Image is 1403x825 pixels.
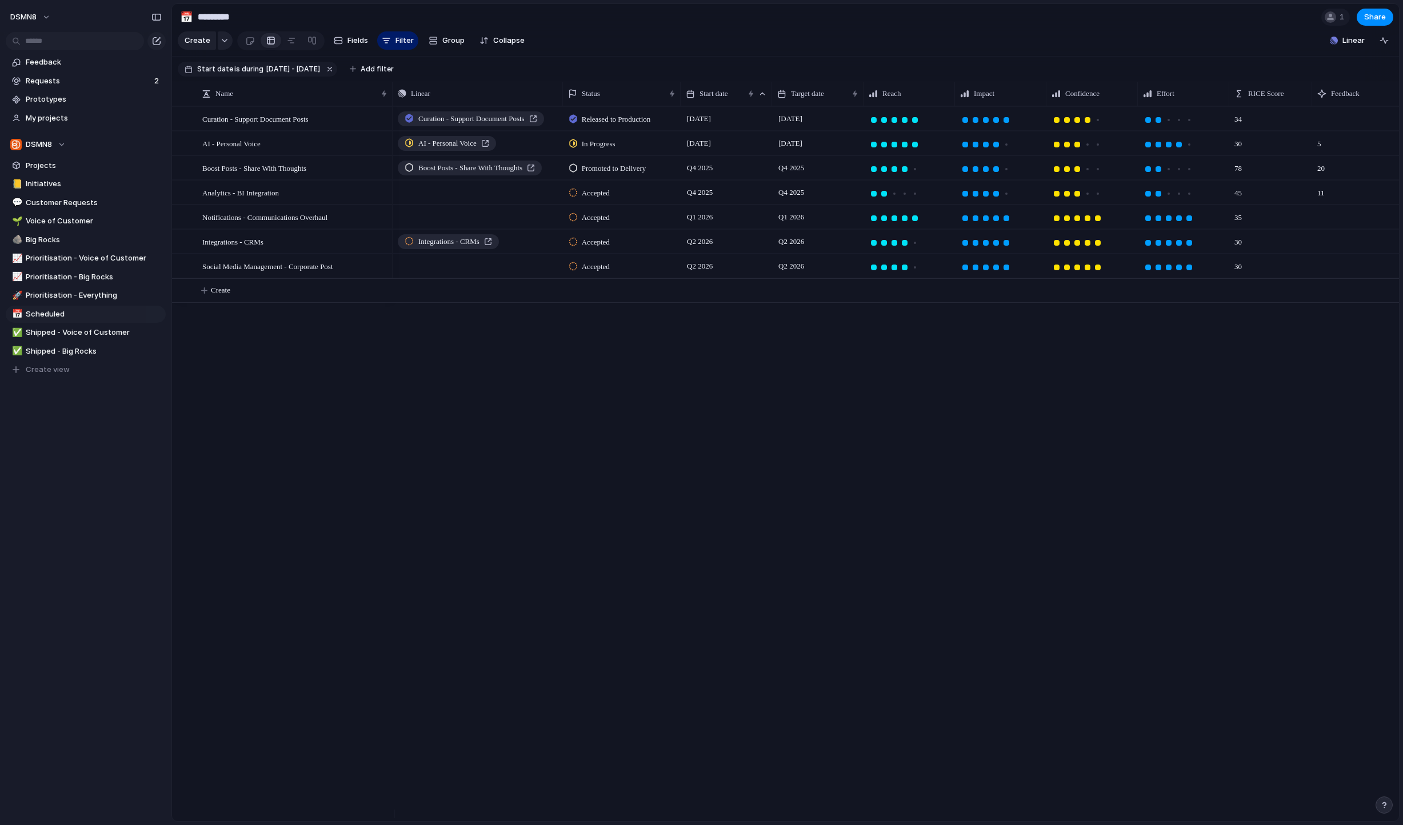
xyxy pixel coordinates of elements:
[6,231,166,249] a: 🪨Big Rocks
[10,271,22,283] button: 📈
[582,88,600,99] span: Status
[240,64,263,74] span: during
[442,35,465,46] span: Group
[266,64,320,74] span: [DATE] - [DATE]
[1357,9,1393,26] button: Share
[776,137,805,150] span: [DATE]
[6,250,166,267] a: 📈Prioritisation - Voice of Customer
[26,290,162,301] span: Prioritisation - Everything
[26,57,162,68] span: Feedback
[215,88,233,99] span: Name
[418,236,479,247] span: Integrations - CRMs
[1342,35,1365,46] span: Linear
[776,259,807,273] span: Q2 2026
[5,8,57,26] button: DSMN8
[211,285,230,296] span: Create
[197,64,233,74] span: Start date
[233,63,265,75] button: isduring
[493,35,525,46] span: Collapse
[329,31,373,50] button: Fields
[398,111,544,126] a: Curation - Support Document Posts
[10,290,22,301] button: 🚀
[684,259,716,273] span: Q2 2026
[234,64,240,74] span: is
[1230,107,1246,125] span: 34
[776,161,807,175] span: Q4 2025
[684,137,714,150] span: [DATE]
[6,287,166,304] a: 🚀Prioritisation - Everything
[12,326,20,339] div: ✅
[684,112,714,126] span: [DATE]
[12,233,20,246] div: 🪨
[582,114,651,125] span: Released to Production
[177,8,195,26] button: 📅
[12,289,20,302] div: 🚀
[475,31,529,50] button: Collapse
[26,94,162,105] span: Prototypes
[26,253,162,264] span: Prioritisation - Voice of Customer
[684,161,716,175] span: Q4 2025
[10,178,22,190] button: 📒
[1248,88,1284,99] span: RICE Score
[26,234,162,246] span: Big Rocks
[6,194,166,211] a: 💬Customer Requests
[26,75,151,87] span: Requests
[418,138,477,149] span: AI - Personal Voice
[202,186,279,199] span: Analytics - BI Integration
[10,346,22,357] button: ✅
[26,160,162,171] span: Projects
[377,31,418,50] button: Filter
[6,269,166,286] div: 📈Prioritisation - Big Rocks
[10,253,22,264] button: 📈
[10,197,22,209] button: 💬
[10,327,22,338] button: ✅
[1230,132,1246,150] span: 30
[6,306,166,323] div: 📅Scheduled
[26,139,52,150] span: DSMN8
[582,187,610,199] span: Accepted
[202,137,261,150] span: AI - Personal Voice
[582,261,610,273] span: Accepted
[776,235,807,249] span: Q2 2026
[6,110,166,127] a: My projects
[6,324,166,341] a: ✅Shipped - Voice of Customer
[202,259,333,273] span: Social Media Management - Corporate Post
[882,88,901,99] span: Reach
[26,113,162,124] span: My projects
[1313,181,1329,199] span: 11
[395,35,414,46] span: Filter
[776,112,805,126] span: [DATE]
[12,196,20,209] div: 💬
[6,54,166,71] a: Feedback
[6,343,166,360] a: ✅Shipped - Big Rocks
[684,210,716,224] span: Q1 2026
[582,212,610,223] span: Accepted
[1313,157,1329,174] span: 20
[6,175,166,193] a: 📒Initiatives
[1230,181,1246,199] span: 45
[202,235,263,248] span: Integrations - CRMs
[185,35,210,46] span: Create
[26,215,162,227] span: Voice of Customer
[26,197,162,209] span: Customer Requests
[6,73,166,90] a: Requests2
[1230,157,1246,174] span: 78
[202,161,306,174] span: Boost Posts - Share With Thoughts
[684,235,716,249] span: Q2 2026
[582,237,610,248] span: Accepted
[1364,11,1386,23] span: Share
[1331,88,1360,99] span: Feedback
[423,31,470,50] button: Group
[12,345,20,358] div: ✅
[1325,32,1369,49] button: Linear
[398,136,496,151] a: AI - Personal Voice
[26,271,162,283] span: Prioritisation - Big Rocks
[12,215,20,228] div: 🌱
[398,234,499,249] a: Integrations - CRMs
[418,162,522,174] span: Boost Posts - Share With Thoughts
[6,157,166,174] a: Projects
[26,309,162,320] span: Scheduled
